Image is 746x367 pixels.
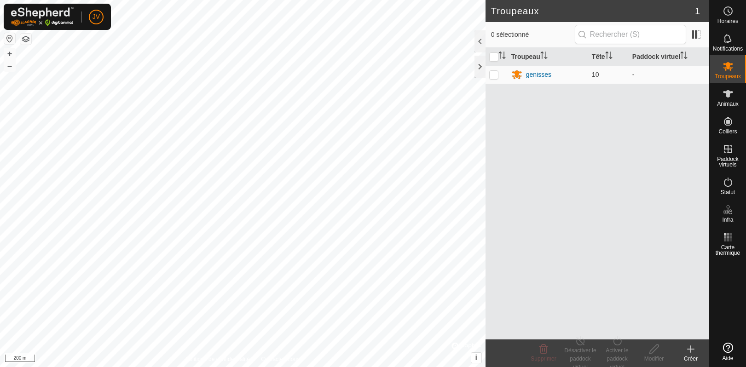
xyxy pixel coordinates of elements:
th: Paddock virtuel [629,48,709,66]
div: Modifier [636,355,672,363]
span: 1 [695,4,700,18]
div: genisses [526,70,551,80]
button: Couches de carte [20,34,31,45]
button: Réinitialiser la carte [4,33,15,44]
input: Rechercher (S) [575,25,686,44]
span: Colliers [718,129,737,134]
span: Animaux [717,101,739,107]
span: Notifications [713,46,743,52]
p-sorticon: Activer pour trier [540,53,548,60]
td: - [629,65,709,84]
span: Paddock virtuels [712,156,744,167]
button: – [4,60,15,71]
a: Contactez-nous [261,355,300,363]
h2: Troupeaux [491,6,695,17]
span: Infra [722,217,733,223]
span: Carte thermique [712,245,744,256]
button: i [471,353,481,363]
a: Aide [710,339,746,365]
a: Politique de confidentialité [186,355,250,363]
span: Horaires [717,18,738,24]
div: Créer [672,355,709,363]
p-sorticon: Activer pour trier [680,53,688,60]
span: JV [93,12,100,22]
span: i [475,354,477,361]
span: 0 sélectionné [491,30,575,40]
p-sorticon: Activer pour trier [605,53,613,60]
button: + [4,48,15,59]
span: 10 [592,71,599,78]
th: Tête [588,48,629,66]
span: Troupeaux [715,74,741,79]
span: Statut [721,189,735,195]
span: Supprimer [531,356,556,362]
img: Logo Gallagher [11,7,74,26]
p-sorticon: Activer pour trier [498,53,506,60]
th: Troupeau [508,48,588,66]
span: Aide [722,356,733,361]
